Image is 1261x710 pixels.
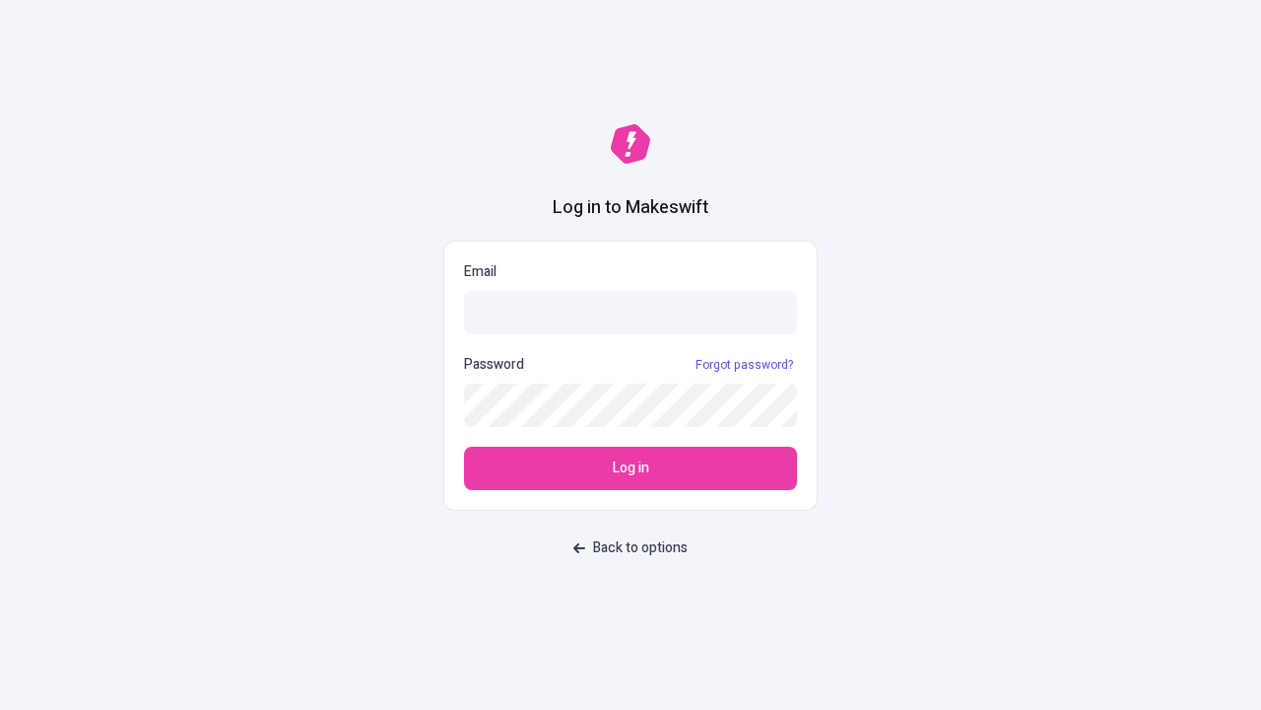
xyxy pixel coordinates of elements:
[464,261,797,283] p: Email
[464,354,524,376] p: Password
[692,357,797,373] a: Forgot password?
[593,537,688,559] span: Back to options
[464,291,797,334] input: Email
[464,447,797,490] button: Log in
[553,195,708,221] h1: Log in to Makeswift
[613,458,649,479] span: Log in
[562,531,699,566] button: Back to options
